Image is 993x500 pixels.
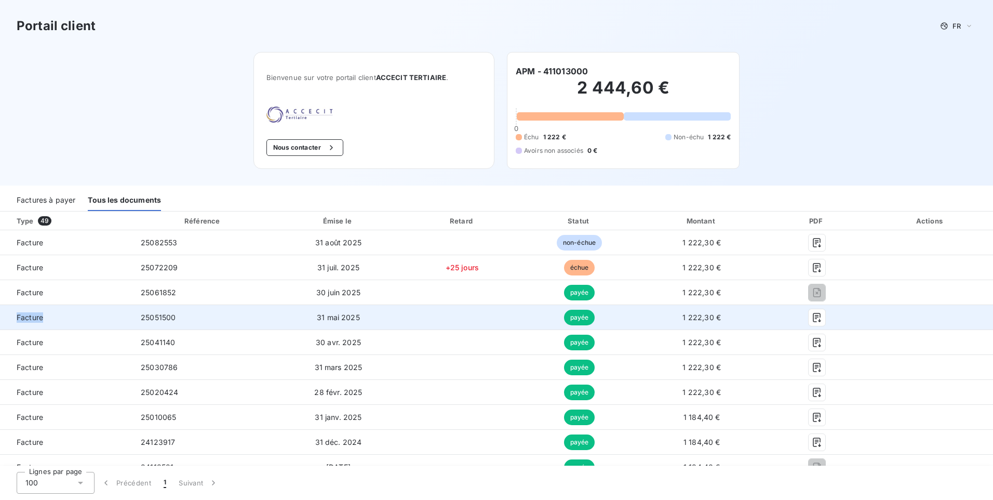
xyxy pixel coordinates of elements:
[682,288,721,297] span: 1 222,30 €
[708,133,731,142] span: 1 222 €
[768,216,865,226] div: PDF
[8,362,124,373] span: Facture
[564,260,595,275] span: échue
[315,413,361,422] span: 31 janv. 2025
[266,107,333,123] img: Company logo
[524,133,539,142] span: Échu
[17,17,96,35] h3: Portail client
[564,385,595,400] span: payée
[266,139,343,156] button: Nous contacter
[952,22,961,30] span: FR
[870,216,991,226] div: Actions
[514,124,518,133] span: 0
[172,472,225,494] button: Suivant
[141,363,178,372] span: 25030786
[317,313,360,322] span: 31 mai 2025
[587,146,597,155] span: 0 €
[314,388,362,397] span: 28 févr. 2025
[8,462,124,472] span: Facture
[17,189,75,211] div: Factures à payer
[8,312,124,323] span: Facture
[184,217,220,225] div: Référence
[682,313,721,322] span: 1 222,30 €
[674,133,704,142] span: Non-échu
[95,472,157,494] button: Précédent
[141,263,178,272] span: 25072209
[639,216,764,226] div: Montant
[8,437,124,448] span: Facture
[315,363,363,372] span: 31 mars 2025
[315,438,362,446] span: 31 déc. 2024
[141,438,175,446] span: 24123917
[38,216,51,226] span: 49
[683,413,720,422] span: 1 184,40 €
[564,459,595,475] span: payée
[10,216,130,226] div: Type
[564,435,595,450] span: payée
[557,235,602,251] span: non-échue
[564,285,595,300] span: payée
[164,478,166,488] span: 1
[316,288,360,297] span: 30 juin 2025
[317,263,359,272] span: 31 juil. 2025
[682,338,721,347] span: 1 222,30 €
[8,387,124,398] span: Facture
[683,438,720,446] span: 1 184,40 €
[376,73,447,82] span: ACCECIT TERTIAIRE
[8,337,124,348] span: Facture
[88,189,161,211] div: Tous les documents
[8,238,124,248] span: Facture
[564,360,595,375] span: payée
[682,263,721,272] span: 1 222,30 €
[141,338,175,347] span: 25041140
[266,73,481,82] span: Bienvenue sur votre portail client .
[141,313,176,322] span: 25051500
[141,388,178,397] span: 25020424
[516,77,731,109] h2: 2 444,60 €
[564,310,595,325] span: payée
[8,412,124,423] span: Facture
[157,472,172,494] button: 1
[516,65,588,77] h6: APM - 411013000
[276,216,401,226] div: Émise le
[682,388,721,397] span: 1 222,30 €
[141,413,176,422] span: 25010065
[316,338,361,347] span: 30 avr. 2025
[446,263,479,272] span: +25 jours
[8,262,124,273] span: Facture
[524,146,583,155] span: Avoirs non associés
[315,238,361,247] span: 31 août 2025
[141,463,173,471] span: 24113581
[141,288,176,297] span: 25061852
[326,463,351,471] span: [DATE]
[682,238,721,247] span: 1 222,30 €
[682,363,721,372] span: 1 222,30 €
[683,463,720,471] span: 1 184,40 €
[25,478,38,488] span: 100
[141,238,177,247] span: 25082553
[524,216,635,226] div: Statut
[8,287,124,298] span: Facture
[564,410,595,425] span: payée
[543,133,566,142] span: 1 222 €
[405,216,519,226] div: Retard
[564,335,595,350] span: payée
